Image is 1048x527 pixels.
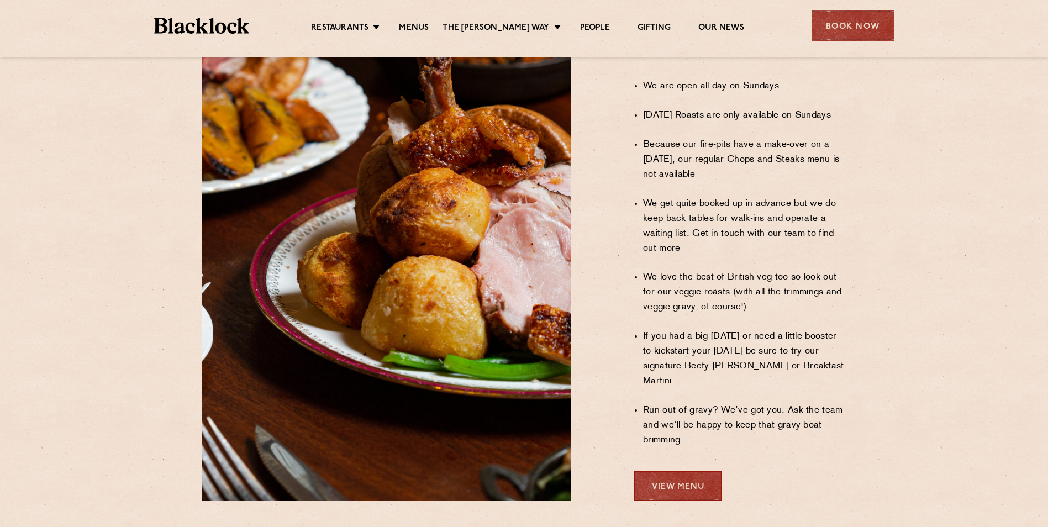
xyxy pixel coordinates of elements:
[812,10,894,41] div: Book Now
[643,403,846,448] li: Run out of gravy? We’ve got you. Ask the team and we’ll be happy to keep that gravy boat brimming
[399,23,429,35] a: Menus
[698,23,744,35] a: Our News
[643,108,846,123] li: [DATE] Roasts are only available on Sundays
[311,23,368,35] a: Restaurants
[580,23,610,35] a: People
[643,329,846,389] li: If you had a big [DATE] or need a little booster to kickstart your [DATE] be sure to try our sign...
[638,23,671,35] a: Gifting
[154,18,250,34] img: BL_Textured_Logo-footer-cropped.svg
[634,471,722,501] a: View Menu
[643,270,846,315] li: We love the best of British veg too so look out for our veggie roasts (with all the trimmings and...
[643,138,846,182] li: Because our fire-pits have a make-over on a [DATE], our regular Chops and Steaks menu is not avai...
[643,79,846,94] li: We are open all day on Sundays
[443,23,549,35] a: The [PERSON_NAME] Way
[643,197,846,256] li: We get quite booked up in advance but we do keep back tables for walk-ins and operate a waiting l...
